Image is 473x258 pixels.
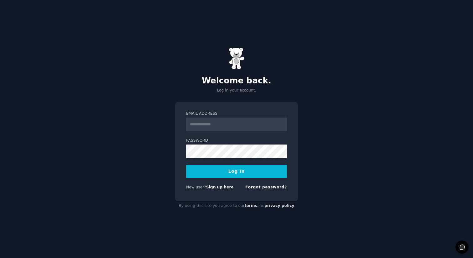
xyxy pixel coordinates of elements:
div: By using this site you agree to our and [175,201,298,211]
h2: Welcome back. [175,76,298,86]
img: Gummy Bear [229,47,244,69]
a: terms [245,203,257,208]
a: privacy policy [264,203,294,208]
p: Log in your account. [175,88,298,93]
button: Log In [186,165,287,178]
label: Email Address [186,111,287,117]
a: Forgot password? [245,185,287,189]
a: Sign up here [206,185,234,189]
label: Password [186,138,287,144]
span: New user? [186,185,206,189]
